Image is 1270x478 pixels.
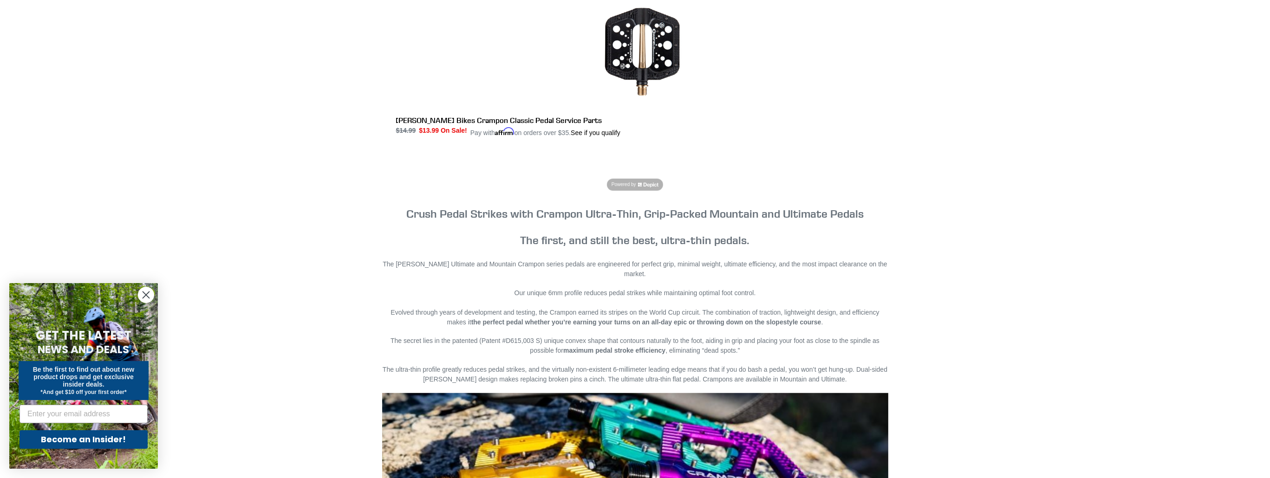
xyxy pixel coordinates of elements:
[38,342,130,357] span: NEWS AND DEALS
[138,287,154,303] button: Close dialog
[406,207,864,220] strong: Crush Pedal Strikes with Crampon Ultra-Thin, Grip-Packed Mountain and Ultimate Pedals
[612,181,636,188] span: Powered by
[33,366,135,388] span: Be the first to find out about new product drops and get exclusive insider deals.
[382,336,888,355] p: The secret lies in the patented (Patent #D615,003 S) unique convex shape that contours naturally ...
[20,405,148,423] input: Enter your email address
[20,430,148,449] button: Become an Insider!
[40,389,126,395] span: *And get $10 off your first order*
[382,288,888,327] p: Our unique 6mm profile reduces pedal strikes while maintaining optimal foot control. Evolved thro...
[563,347,665,354] strong: maximum pedal stroke efficiency
[382,207,888,247] h3: The first, and still the best, ultra-thin pedals.
[382,365,888,384] p: The ultra-thin profile greatly reduces pedal strikes, and the virtually non-existent 6-millimeter...
[382,259,888,279] p: The [PERSON_NAME] Ultimate and Mountain Crampon series pedals are engineered for perfect grip, mi...
[471,318,821,326] strong: the perfect pedal whether you’re earning your turns on an all-day epic or throwing down on the sl...
[36,327,131,344] span: GET THE LATEST
[607,179,663,191] a: Powered by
